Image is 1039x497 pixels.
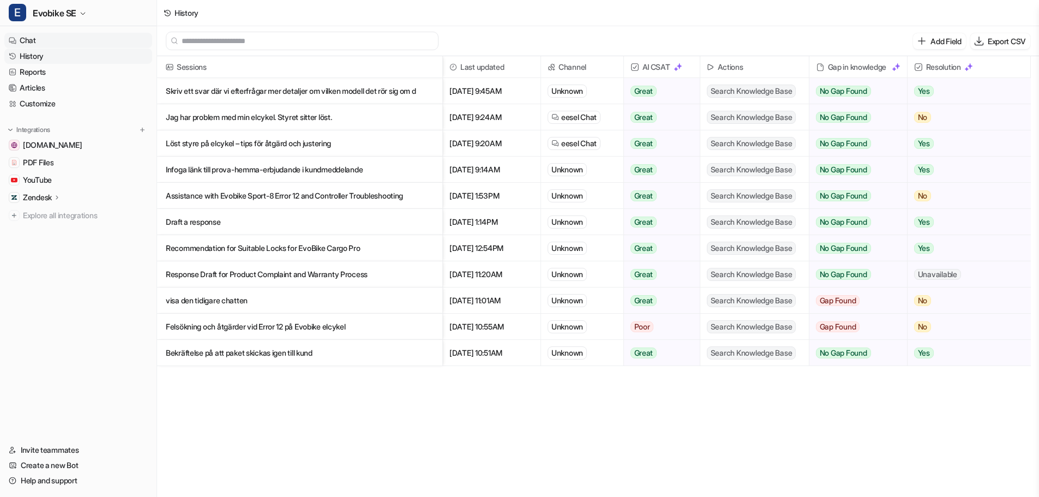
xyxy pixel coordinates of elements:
[548,346,587,360] div: Unknown
[816,321,860,332] span: Gap Found
[23,207,148,224] span: Explore all integrations
[548,294,587,307] div: Unknown
[908,78,1021,104] button: Yes
[548,320,587,333] div: Unknown
[707,163,796,176] span: Search Knowledge Base
[166,157,434,183] p: Infoga länk till prova-hemma-erbjudande i kundmeddelande
[23,192,52,203] p: Zendesk
[624,288,693,314] button: Great
[447,157,536,183] span: [DATE] 9:14AM
[630,112,657,123] span: Great
[707,268,796,281] span: Search Knowledge Base
[166,104,434,130] p: Jag har problem med min elcykel. Styret sitter löst.
[930,35,961,47] p: Add Field
[914,190,932,201] span: No
[447,261,536,288] span: [DATE] 11:20AM
[707,137,796,150] span: Search Knowledge Base
[624,104,693,130] button: Great
[561,138,597,149] span: eesel Chat
[814,56,903,78] div: Gap in knowledge
[816,164,871,175] span: No Gap Found
[624,130,693,157] button: Great
[447,56,536,78] span: Last updated
[913,33,965,49] button: Add Field
[551,112,597,123] a: eesel Chat
[630,164,657,175] span: Great
[447,130,536,157] span: [DATE] 9:20AM
[809,183,899,209] button: No Gap Found
[914,321,932,332] span: No
[707,320,796,333] span: Search Knowledge Base
[816,295,860,306] span: Gap Found
[447,314,536,340] span: [DATE] 10:55AM
[816,86,871,97] span: No Gap Found
[624,157,693,183] button: Great
[970,33,1030,49] button: Export CSV
[11,194,17,201] img: Zendesk
[914,269,961,280] span: Unavailable
[447,340,536,366] span: [DATE] 10:51AM
[914,243,934,254] span: Yes
[4,208,152,223] a: Explore all integrations
[908,314,1021,340] button: No
[630,86,657,97] span: Great
[630,217,657,227] span: Great
[23,140,82,151] span: [DOMAIN_NAME]
[16,125,50,134] p: Integrations
[4,442,152,458] a: Invite teammates
[914,164,934,175] span: Yes
[4,124,53,135] button: Integrations
[4,172,152,188] a: YouTubeYouTube
[809,261,899,288] button: No Gap Found
[908,104,1021,130] button: No
[548,268,587,281] div: Unknown
[908,157,1021,183] button: Yes
[33,5,76,21] span: Evobike SE
[630,295,657,306] span: Great
[914,138,934,149] span: Yes
[23,175,52,185] span: YouTube
[707,189,796,202] span: Search Knowledge Base
[548,163,587,176] div: Unknown
[166,209,434,235] p: Draft a response
[166,78,434,104] p: Skriv ett svar där vi efterfrågar mer detaljer om vilken modell det rör sig om d
[4,155,152,170] a: PDF FilesPDF Files
[630,190,657,201] span: Great
[4,137,152,153] a: www.evobike.se[DOMAIN_NAME]
[545,56,619,78] span: Channel
[809,157,899,183] button: No Gap Found
[809,209,899,235] button: No Gap Found
[9,4,26,21] span: E
[4,473,152,488] a: Help and support
[630,321,654,332] span: Poor
[988,35,1026,47] p: Export CSV
[9,210,20,221] img: explore all integrations
[816,112,871,123] span: No Gap Found
[166,261,434,288] p: Response Draft for Product Complaint and Warranty Process
[630,138,657,149] span: Great
[908,235,1021,261] button: Yes
[175,7,199,19] div: History
[624,261,693,288] button: Great
[447,104,536,130] span: [DATE] 9:24AM
[809,314,899,340] button: Gap Found
[4,64,152,80] a: Reports
[561,112,597,123] span: eesel Chat
[707,215,796,229] span: Search Knowledge Base
[914,112,932,123] span: No
[914,348,934,358] span: Yes
[809,340,899,366] button: No Gap Found
[548,85,587,98] div: Unknown
[809,78,899,104] button: No Gap Found
[914,295,932,306] span: No
[816,190,871,201] span: No Gap Found
[11,142,17,148] img: www.evobike.se
[447,209,536,235] span: [DATE] 1:14PM
[4,80,152,95] a: Articles
[809,288,899,314] button: Gap Found
[816,138,871,149] span: No Gap Found
[166,288,434,314] p: visa den tidigare chatten
[908,209,1021,235] button: Yes
[624,340,693,366] button: Great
